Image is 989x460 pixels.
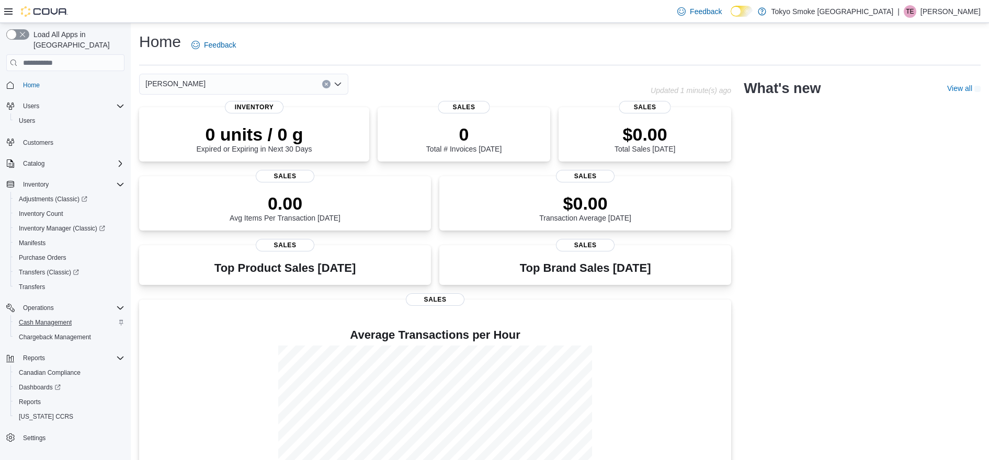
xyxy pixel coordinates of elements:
span: Manifests [15,237,124,249]
span: [US_STATE] CCRS [19,412,73,421]
h3: Top Brand Sales [DATE] [520,262,651,274]
span: Reports [19,398,41,406]
span: Inventory [19,178,124,191]
span: Chargeback Management [19,333,91,341]
a: Reports [15,396,45,408]
a: View allExternal link [947,84,981,93]
span: Sales [438,101,490,113]
span: Settings [23,434,46,442]
button: [US_STATE] CCRS [10,409,129,424]
span: Sales [256,239,314,251]
a: Dashboards [15,381,65,394]
p: | [897,5,900,18]
span: Feedback [204,40,236,50]
span: Transfers (Classic) [19,268,79,277]
span: Transfers [15,281,124,293]
a: Users [15,114,39,127]
a: Customers [19,136,58,149]
div: Total # Invoices [DATE] [426,124,502,153]
button: Settings [2,430,129,445]
span: Inventory Count [15,208,124,220]
span: Sales [619,101,671,113]
p: 0.00 [230,193,340,214]
button: Catalog [19,157,49,170]
a: Manifests [15,237,50,249]
span: Purchase Orders [15,251,124,264]
span: Adjustments (Classic) [19,195,87,203]
span: Sales [556,170,615,182]
span: Operations [19,302,124,314]
span: Transfers [19,283,45,291]
button: Inventory [19,178,53,191]
span: Canadian Compliance [15,366,124,379]
span: Catalog [19,157,124,170]
span: [PERSON_NAME] [145,77,206,90]
input: Dark Mode [731,6,753,17]
button: Operations [19,302,58,314]
a: Inventory Manager (Classic) [15,222,109,235]
a: Settings [19,432,50,444]
a: Feedback [187,34,240,55]
span: Operations [23,304,54,312]
a: Home [19,79,44,91]
p: $0.00 [539,193,631,214]
button: Reports [19,352,49,364]
span: Adjustments (Classic) [15,193,124,205]
span: Users [15,114,124,127]
img: Cova [21,6,68,17]
svg: External link [974,86,981,92]
h3: Top Product Sales [DATE] [214,262,356,274]
button: Open list of options [334,80,342,88]
span: Dashboards [15,381,124,394]
p: [PERSON_NAME] [920,5,981,18]
span: Settings [19,431,124,444]
span: Chargeback Management [15,331,124,343]
span: Users [19,117,35,125]
button: Transfers [10,280,129,294]
span: Feedback [690,6,722,17]
button: Chargeback Management [10,330,129,344]
span: Reports [15,396,124,408]
button: Customers [2,134,129,149]
span: Inventory [23,180,49,189]
a: Canadian Compliance [15,366,85,379]
button: Operations [2,301,129,315]
span: Manifests [19,239,46,247]
div: Expired or Expiring in Next 30 Days [197,124,312,153]
a: Adjustments (Classic) [10,192,129,206]
button: Inventory [2,177,129,192]
span: Inventory Manager (Classic) [15,222,124,235]
button: Users [10,113,129,128]
span: Transfers (Classic) [15,266,124,279]
a: Chargeback Management [15,331,95,343]
a: Inventory Manager (Classic) [10,221,129,236]
span: TE [906,5,914,18]
h2: What's new [744,80,821,97]
span: Reports [19,352,124,364]
span: Canadian Compliance [19,369,81,377]
div: Avg Items Per Transaction [DATE] [230,193,340,222]
a: Transfers (Classic) [15,266,83,279]
button: Canadian Compliance [10,365,129,380]
a: [US_STATE] CCRS [15,410,77,423]
span: Sales [406,293,464,306]
div: Total Sales [DATE] [615,124,675,153]
div: Taylor Erskine [904,5,916,18]
span: Sales [256,170,314,182]
button: Manifests [10,236,129,250]
a: Transfers [15,281,49,293]
a: Purchase Orders [15,251,71,264]
button: Reports [10,395,129,409]
a: Dashboards [10,380,129,395]
button: Reports [2,351,129,365]
h4: Average Transactions per Hour [147,329,723,341]
span: Sales [556,239,615,251]
span: Inventory [225,101,283,113]
a: Feedback [673,1,726,22]
p: Tokyo Smoke [GEOGRAPHIC_DATA] [771,5,894,18]
a: Transfers (Classic) [10,265,129,280]
button: Home [2,77,129,93]
button: Catalog [2,156,129,171]
button: Users [19,100,43,112]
